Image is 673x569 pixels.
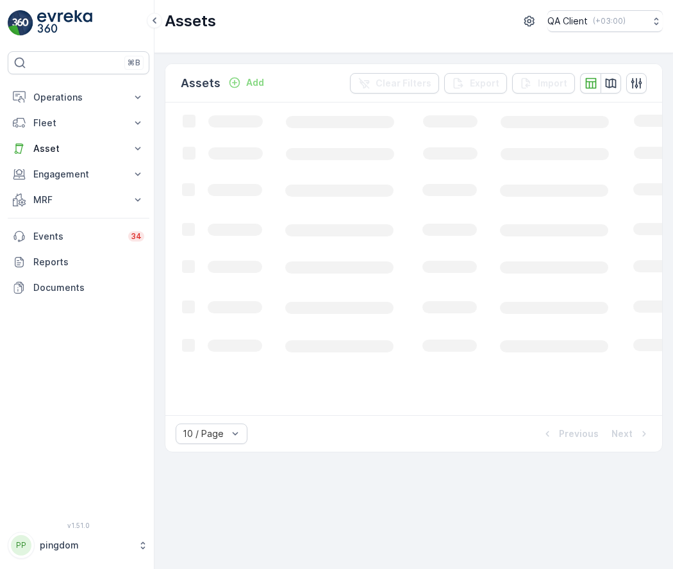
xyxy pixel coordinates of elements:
[165,11,216,31] p: Assets
[444,73,507,94] button: Export
[8,532,149,559] button: PPpingdom
[181,74,220,92] p: Assets
[350,73,439,94] button: Clear Filters
[8,522,149,529] span: v 1.51.0
[8,275,149,301] a: Documents
[8,187,149,213] button: MRF
[40,539,131,552] p: pingdom
[8,136,149,161] button: Asset
[33,142,124,155] p: Asset
[33,117,124,129] p: Fleet
[33,230,120,243] p: Events
[547,10,663,32] button: QA Client(+03:00)
[593,16,626,26] p: ( +03:00 )
[8,224,149,249] a: Events34
[8,249,149,275] a: Reports
[37,10,92,36] img: logo_light-DOdMpM7g.png
[547,15,588,28] p: QA Client
[8,85,149,110] button: Operations
[33,281,144,294] p: Documents
[33,91,124,104] p: Operations
[8,110,149,136] button: Fleet
[512,73,575,94] button: Import
[559,427,599,440] p: Previous
[540,426,600,441] button: Previous
[611,427,633,440] p: Next
[376,77,431,90] p: Clear Filters
[470,77,499,90] p: Export
[223,75,269,90] button: Add
[246,76,264,89] p: Add
[33,194,124,206] p: MRF
[33,256,144,268] p: Reports
[8,10,33,36] img: logo
[8,161,149,187] button: Engagement
[131,231,142,242] p: 34
[128,58,140,68] p: ⌘B
[33,168,124,181] p: Engagement
[11,535,31,556] div: PP
[610,426,652,441] button: Next
[538,77,567,90] p: Import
